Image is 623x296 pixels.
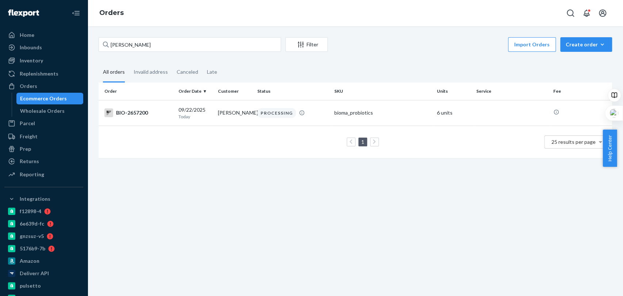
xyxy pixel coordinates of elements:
a: Reporting [4,169,83,180]
div: 6e639d-fc [20,220,44,227]
a: pulsetto [4,280,83,292]
div: Inventory [20,57,43,64]
div: Deliverr API [20,270,49,277]
div: Orders [20,82,37,90]
a: Page 1 is your current page [360,139,366,145]
th: Units [434,82,473,100]
div: Wholesale Orders [20,107,65,115]
th: SKU [331,82,434,100]
div: gnzsuz-v5 [20,232,44,240]
div: Inbounds [20,44,42,51]
div: pulsetto [20,282,41,289]
div: Integrations [20,195,50,203]
a: Inbounds [4,42,83,53]
a: Home [4,29,83,41]
div: Freight [20,133,38,140]
a: Freight [4,131,83,142]
div: Customer [218,88,251,94]
a: 5176b9-7b [4,243,83,254]
div: All orders [103,62,125,82]
div: bioma_probiotics [334,109,431,116]
td: [PERSON_NAME] [215,100,254,126]
img: Flexport logo [8,9,39,17]
button: Integrations [4,193,83,205]
th: Service [473,82,550,100]
a: Orders [4,80,83,92]
a: Replenishments [4,68,83,80]
a: Wholesale Orders [16,105,84,117]
div: Invalid address [134,62,168,81]
button: Create order [560,37,612,52]
div: Canceled [177,62,198,81]
a: 6e639d-fc [4,218,83,230]
span: 25 results per page [551,139,596,145]
div: f12898-4 [20,208,41,215]
button: Filter [285,37,328,52]
a: Inventory [4,55,83,66]
a: Amazon [4,255,83,267]
div: Prep [20,145,31,153]
a: Returns [4,155,83,167]
div: Amazon [20,257,39,265]
a: Deliverr API [4,268,83,279]
div: Parcel [20,120,35,127]
a: Orders [99,9,124,17]
th: Order Date [176,82,215,100]
div: Replenishments [20,70,58,77]
a: Ecommerce Orders [16,93,84,104]
div: 5176b9-7b [20,245,45,252]
th: Status [254,82,331,100]
a: Parcel [4,118,83,129]
a: gnzsuz-v5 [4,230,83,242]
div: PROCESSING [257,108,296,118]
div: Home [20,31,34,39]
button: Open account menu [595,6,610,20]
ol: breadcrumbs [93,3,130,24]
div: Reporting [20,171,44,178]
button: Import Orders [508,37,556,52]
div: BIO-2657200 [104,108,173,117]
div: Filter [286,41,327,48]
input: Search orders [99,37,281,52]
div: Returns [20,158,39,165]
button: Help Center [603,130,617,167]
div: Late [207,62,217,81]
div: Ecommerce Orders [20,95,67,102]
td: 6 units [434,100,473,126]
a: f12898-4 [4,205,83,217]
a: Prep [4,143,83,155]
button: Close Navigation [69,6,83,20]
th: Order [99,82,176,100]
button: Open notifications [579,6,594,20]
div: 09/22/2025 [178,106,212,120]
div: Create order [566,41,607,48]
th: Fee [550,82,612,100]
p: Today [178,114,212,120]
button: Open Search Box [563,6,578,20]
